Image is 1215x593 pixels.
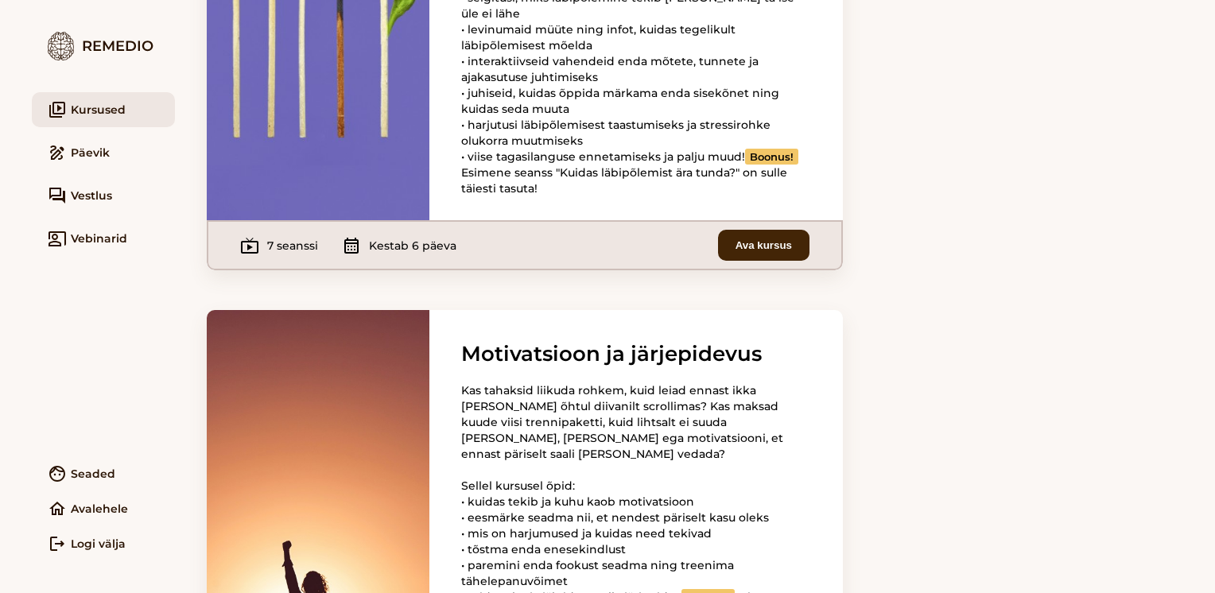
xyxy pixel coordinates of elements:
[48,464,67,483] i: face
[48,229,67,248] i: co_present
[32,32,175,60] div: Remedio
[32,491,175,526] a: homeAvalehele
[48,32,74,60] img: logo.7579ec4f.png
[48,100,67,119] i: video_library
[32,178,175,213] a: forumVestlus
[48,186,67,205] i: forum
[48,143,67,162] i: draw
[745,149,798,165] b: Boonus!
[342,230,456,261] div: Kestab 6 päeva
[718,230,809,261] button: Ava kursus
[342,236,361,255] i: calendar_month
[240,230,318,261] div: 7 seanssi
[32,456,175,491] a: faceSeaded
[48,499,67,518] i: home
[32,526,175,561] a: logoutLogi välja
[71,188,112,203] span: Vestlus
[32,135,175,170] a: drawPäevik
[240,236,259,255] i: live_tv
[461,342,811,366] h3: Motivatsioon ja järjepidevus
[48,534,67,553] i: logout
[32,221,175,256] a: co_presentVebinarid
[32,92,175,127] a: video_libraryKursused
